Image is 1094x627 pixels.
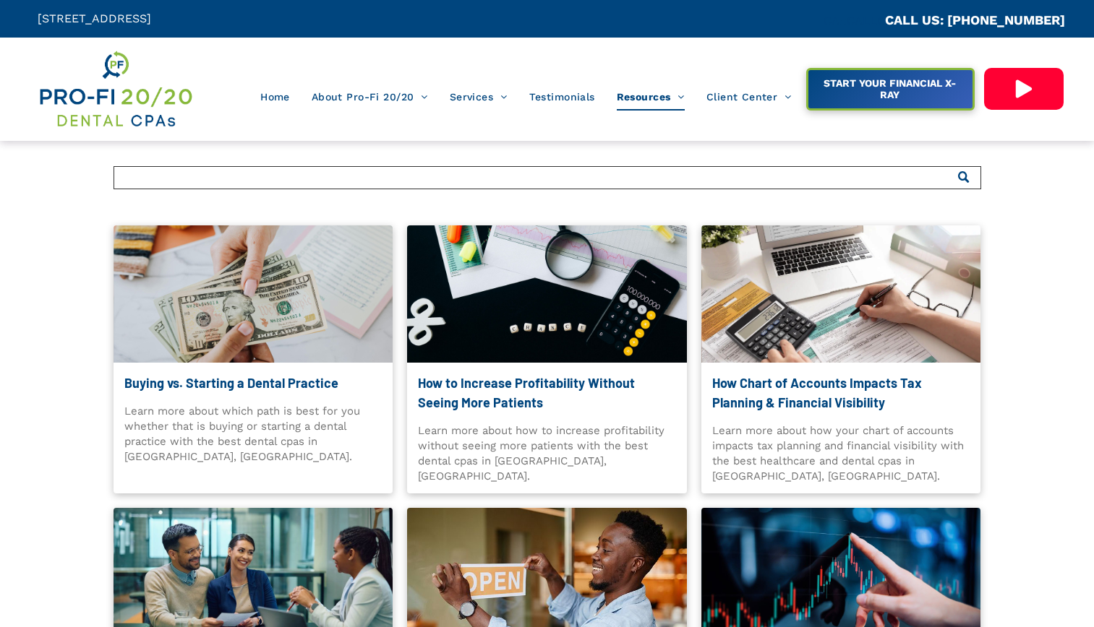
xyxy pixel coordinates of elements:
[606,83,696,111] a: Resources
[806,68,975,111] a: START YOUR FINANCIAL X-RAY
[418,423,676,483] div: Learn more about how to increase profitability without seeing more patients with the best dental ...
[824,14,885,27] span: CA::CALLC
[301,83,439,111] a: About Pro-Fi 20/20
[810,70,971,108] span: START YOUR FINANCIAL X-RAY
[114,225,393,363] a: Hands exchanging US dollar bills over a white table with crafting supplies.
[712,423,970,483] div: Learn more about how your chart of accounts impacts tax planning and financial visibility with th...
[249,83,301,111] a: Home
[124,404,383,464] div: Learn more about which path is best for you whether that is buying or starting a dental practice ...
[124,373,383,393] a: Buying vs. Starting a Dental Practice
[418,373,676,412] a: How to Increase Profitability Without Seeing More Patients
[38,48,194,130] img: Get Dental CPA Consulting, Bookkeeping, & Bank Loans
[885,12,1065,27] a: CALL US: [PHONE_NUMBER]
[38,12,151,25] span: [STREET_ADDRESS]
[114,166,981,189] input: Search
[439,83,518,111] a: Services
[696,83,803,111] a: Client Center
[701,225,981,363] a: A person is using a calculator and writing on a piece of paper.
[712,373,970,412] a: How Chart of Accounts Impacts Tax Planning & Financial Visibility
[518,83,606,111] a: Testimonials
